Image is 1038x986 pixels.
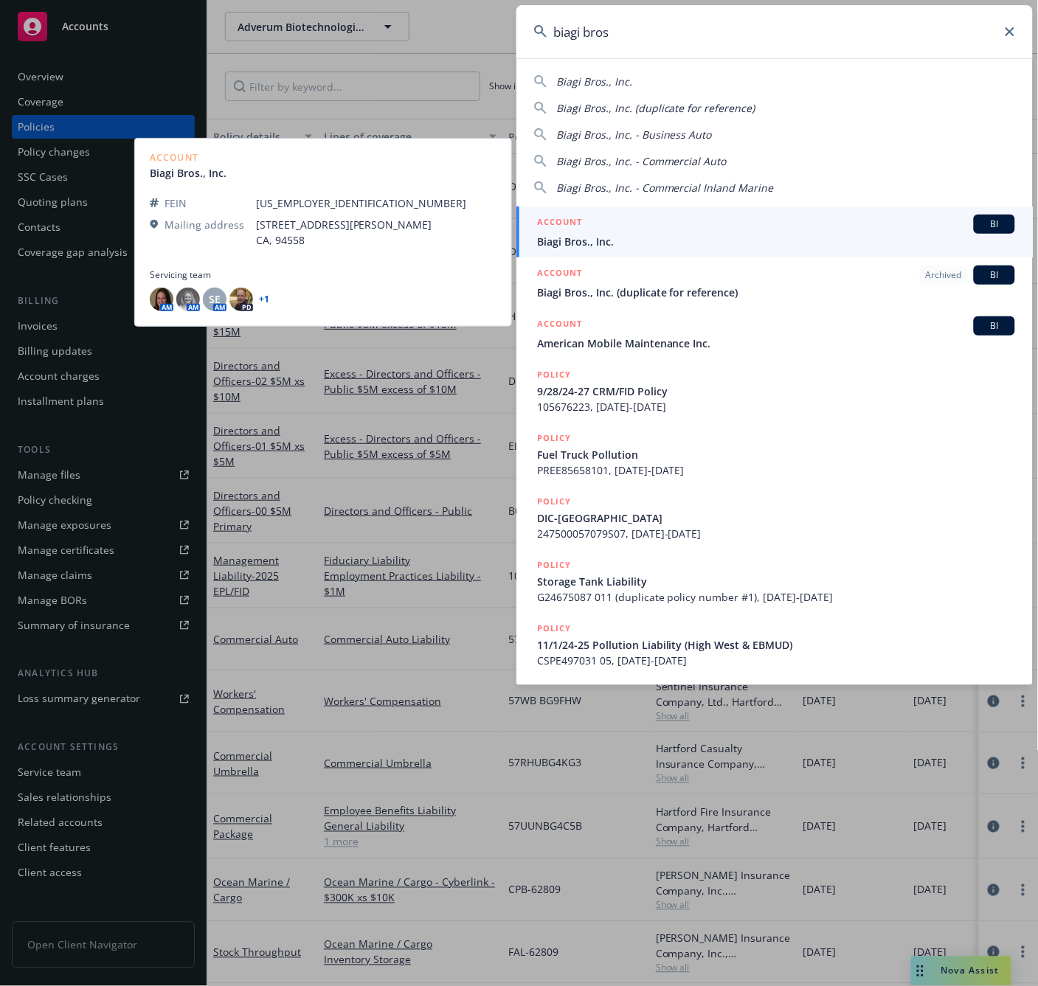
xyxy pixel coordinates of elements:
[516,549,1033,613] a: POLICYStorage Tank LiabilityG24675087 011 (duplicate policy number #1), [DATE]-[DATE]
[556,101,755,115] span: Biagi Bros., Inc. (duplicate for reference)
[926,268,962,282] span: Archived
[537,494,571,509] h5: POLICY
[980,218,1009,231] span: BI
[537,383,1015,399] span: 9/28/24-27 CRM/FID Policy
[516,206,1033,257] a: ACCOUNTBIBiagi Bros., Inc.
[537,637,1015,653] span: 11/1/24-25 Pollution Liability (High West & EBMUD)
[537,574,1015,589] span: Storage Tank Liability
[556,154,727,168] span: Biagi Bros., Inc. - Commercial Auto
[556,181,774,195] span: Biagi Bros., Inc. - Commercial Inland Marine
[537,526,1015,541] span: 247500057079S07, [DATE]-[DATE]
[556,74,632,88] span: Biagi Bros., Inc.
[537,621,571,636] h5: POLICY
[537,316,582,334] h5: ACCOUNT
[516,5,1033,58] input: Search...
[537,589,1015,605] span: G24675087 011 (duplicate policy number #1), [DATE]-[DATE]
[537,510,1015,526] span: DIC-[GEOGRAPHIC_DATA]
[537,285,1015,300] span: Biagi Bros., Inc. (duplicate for reference)
[516,257,1033,308] a: ACCOUNTArchivedBIBiagi Bros., Inc. (duplicate for reference)
[537,265,582,283] h5: ACCOUNT
[980,319,1009,333] span: BI
[537,447,1015,462] span: Fuel Truck Pollution
[516,486,1033,549] a: POLICYDIC-[GEOGRAPHIC_DATA]247500057079S07, [DATE]-[DATE]
[537,399,1015,414] span: 105676223, [DATE]-[DATE]
[537,462,1015,478] span: PREE85658101, [DATE]-[DATE]
[980,268,1009,282] span: BI
[516,308,1033,359] a: ACCOUNTBIAmerican Mobile Maintenance Inc.
[516,423,1033,486] a: POLICYFuel Truck PollutionPREE85658101, [DATE]-[DATE]
[516,359,1033,423] a: POLICY9/28/24-27 CRM/FID Policy105676223, [DATE]-[DATE]
[537,215,582,232] h5: ACCOUNT
[537,367,571,382] h5: POLICY
[537,558,571,572] h5: POLICY
[516,613,1033,676] a: POLICY11/1/24-25 Pollution Liability (High West & EBMUD)CSPE497031 05, [DATE]-[DATE]
[537,431,571,445] h5: POLICY
[537,653,1015,668] span: CSPE497031 05, [DATE]-[DATE]
[556,128,712,142] span: Biagi Bros., Inc. - Business Auto
[537,234,1015,249] span: Biagi Bros., Inc.
[537,336,1015,351] span: American Mobile Maintenance Inc.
